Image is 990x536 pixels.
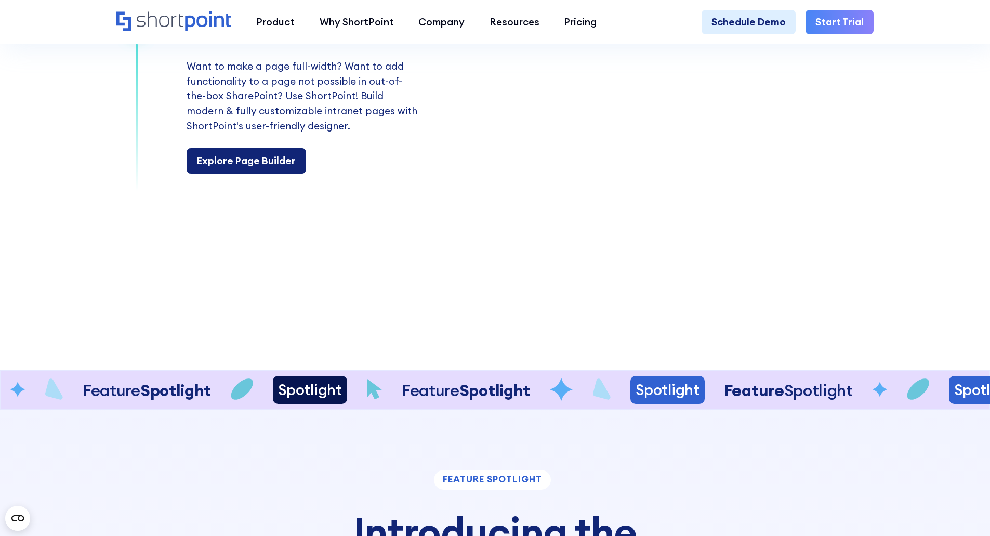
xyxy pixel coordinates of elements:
[547,381,676,400] div: Feature
[490,15,539,30] div: Resources
[552,10,610,35] a: Pricing
[424,381,487,399] div: Spotlight
[938,486,990,536] div: Widget de chat
[256,15,295,30] div: Product
[17,380,88,400] strong: Spotlight
[244,10,307,35] a: Product
[5,506,30,531] button: Open CMP widget
[228,381,357,400] div: Feature
[564,15,597,30] div: Pricing
[434,470,551,490] div: feature spotlight
[406,10,477,35] a: Company
[187,59,419,133] p: Want to make a page full-width? Want to add functionality to a page not possible in out-of-the-bo...
[187,148,306,174] a: Explore Page Builder
[418,15,465,30] div: Company
[702,10,796,35] a: Schedule Demo
[286,380,357,400] strong: Spotlight
[116,11,231,33] a: Home
[307,10,406,35] a: Why ShortPoint
[197,153,296,168] div: Explore Page Builder
[320,15,394,30] div: Why ShortPoint
[806,10,874,35] a: Start Trial
[870,380,930,400] strong: Feature
[477,10,552,35] a: Resources
[605,380,676,400] strong: Spotlight
[781,381,844,399] div: Spotlight
[938,486,990,536] iframe: Chat Widget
